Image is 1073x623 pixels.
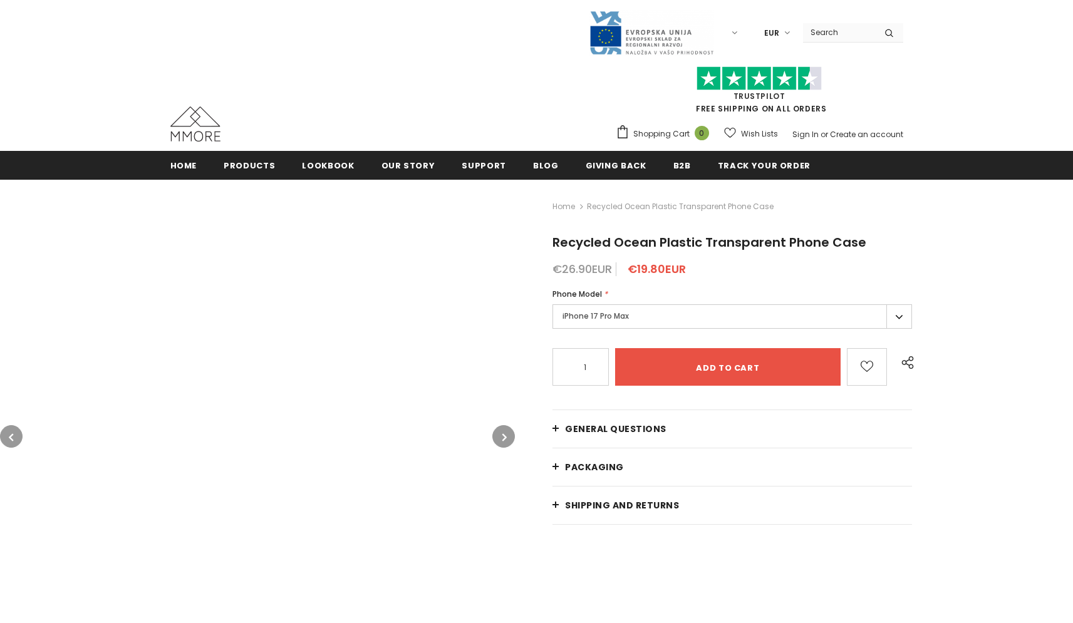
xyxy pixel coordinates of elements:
img: Trust Pilot Stars [697,66,822,91]
span: 0 [695,126,709,140]
span: or [821,129,828,140]
a: B2B [673,151,691,179]
span: Phone Model [552,289,602,299]
span: Wish Lists [741,128,778,140]
span: Track your order [718,160,811,172]
a: Javni Razpis [589,27,714,38]
input: Add to cart [615,348,840,386]
span: FREE SHIPPING ON ALL ORDERS [616,72,903,114]
span: Shopping Cart [633,128,690,140]
a: Lookbook [302,151,354,179]
span: €19.80EUR [628,261,686,277]
a: Giving back [586,151,646,179]
img: Javni Razpis [589,10,714,56]
span: Lookbook [302,160,354,172]
span: EUR [764,27,779,39]
label: iPhone 17 Pro Max [552,304,912,329]
span: €26.90EUR [552,261,612,277]
span: PACKAGING [565,461,624,473]
a: Shopping Cart 0 [616,125,715,143]
span: Shipping and returns [565,499,679,512]
span: Giving back [586,160,646,172]
img: MMORE Cases [170,106,220,142]
span: support [462,160,506,172]
span: Our Story [381,160,435,172]
a: Blog [533,151,559,179]
a: Trustpilot [733,91,785,101]
a: General Questions [552,410,912,448]
a: Home [170,151,197,179]
input: Search Site [803,23,875,41]
a: Track your order [718,151,811,179]
a: Products [224,151,275,179]
a: Our Story [381,151,435,179]
span: Recycled Ocean Plastic Transparent Phone Case [587,199,774,214]
a: Create an account [830,129,903,140]
span: General Questions [565,423,666,435]
a: support [462,151,506,179]
span: B2B [673,160,691,172]
span: Recycled Ocean Plastic Transparent Phone Case [552,234,866,251]
a: Wish Lists [724,123,778,145]
a: Sign In [792,129,819,140]
a: Shipping and returns [552,487,912,524]
span: Products [224,160,275,172]
a: Home [552,199,575,214]
span: Home [170,160,197,172]
span: Blog [533,160,559,172]
a: PACKAGING [552,448,912,486]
